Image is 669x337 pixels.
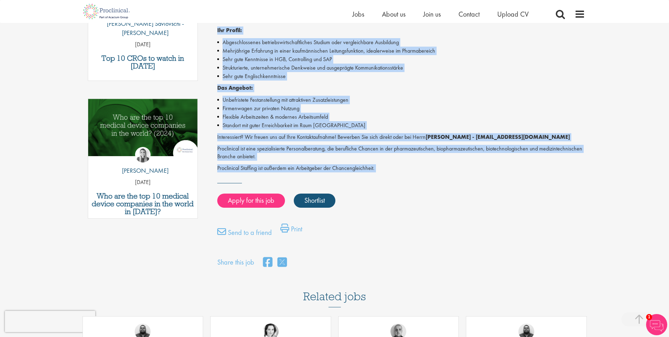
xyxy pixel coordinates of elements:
a: Send to a friend [217,227,272,241]
p: Proclinical Staffing ist außerdem ein Arbeitgeber der Chancengleichheit. [217,164,585,172]
p: [PERSON_NAME] [117,166,169,175]
a: Contact [458,10,480,19]
li: Unbefristete Festanstellung mit attraktiven Zusatzleistungen [217,96,585,104]
a: Jobs [352,10,364,19]
p: [PERSON_NAME] Savlovschi - [PERSON_NAME] [88,19,198,37]
a: Link to a post [88,99,198,161]
p: [DATE] [88,178,198,187]
strong: Das Angebot: [217,84,253,91]
a: Apply for this job [217,194,285,208]
img: Top 10 Medical Device Companies 2024 [88,99,198,156]
a: Print [280,224,302,238]
p: Interessiert? Wir freuen uns auf Ihre Kontaktaufnahme! Bewerben Sie sich direkt oder bei Herrn [217,133,585,141]
img: Hannah Burke [135,147,151,162]
a: Hannah Burke [PERSON_NAME] [117,147,169,179]
a: share on twitter [278,255,287,270]
a: Upload CV [497,10,529,19]
img: Chatbot [646,314,667,335]
li: Sehr gute Kenntnisse in HGB, Controlling und SAP [217,55,585,64]
li: Mehrjährige Erfahrung in einer kaufmännischen Leitungsfunktion, idealerweise im Pharmabereich [217,47,585,55]
a: share on facebook [263,255,272,270]
li: Firmenwagen zur privaten Nutzung [217,104,585,113]
p: Proclinical ist eine spezialisierte Personalberatung, die berufliche Chancen in der pharmazeutisc... [217,145,585,161]
h3: Related jobs [303,273,366,307]
a: Who are the top 10 medical device companies in the world in [DATE]? [92,192,194,215]
li: Abgeschlossenes betriebswirtschaftliches Studium oder vergleichbare Ausbildung [217,38,585,47]
iframe: reCAPTCHA [5,311,95,332]
strong: [PERSON_NAME] - [EMAIL_ADDRESS][DOMAIN_NAME] [426,133,570,141]
span: 1 [646,314,652,320]
li: Flexible Arbeitszeiten & modernes Arbeitsumfeld [217,113,585,121]
li: Standort mit guter Erreichbarkeit im Raum [GEOGRAPHIC_DATA] [217,121,585,130]
p: [DATE] [88,41,198,49]
a: About us [382,10,406,19]
strong: Ihr Profil: [217,26,242,34]
li: Strukturierte, unternehmerische Denkweise und ausgeprägte Kommunikationsstärke [217,64,585,72]
a: Shortlist [294,194,335,208]
a: Top 10 CROs to watch in [DATE] [92,54,194,70]
li: Sehr gute Englischkenntnisse [217,72,585,81]
label: Share this job [217,257,254,267]
a: Join us [423,10,441,19]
